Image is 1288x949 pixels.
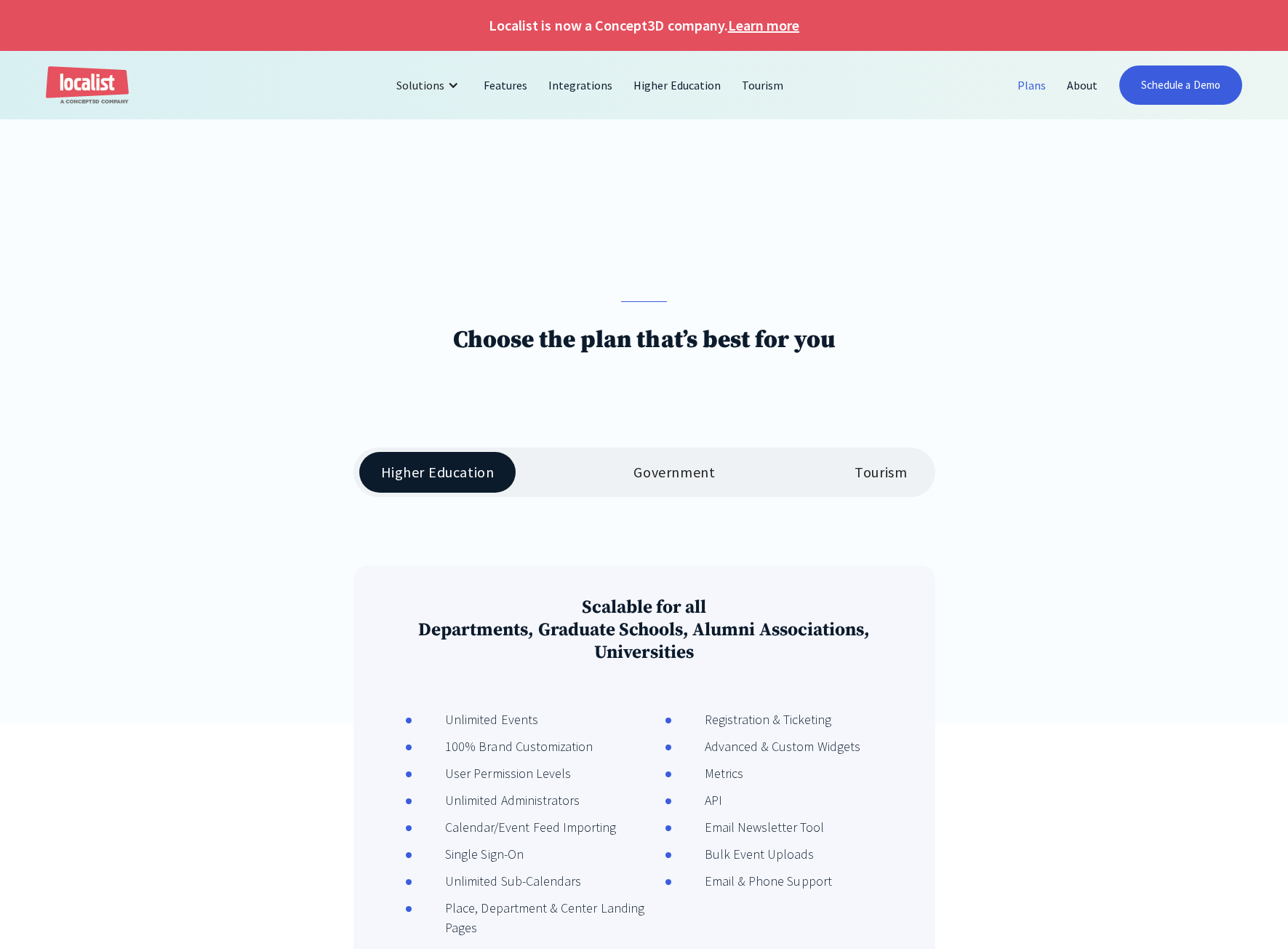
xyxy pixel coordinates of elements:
div: Government [633,464,715,481]
div: Registration & Ticketing [672,710,832,729]
a: Integrations [538,68,623,103]
div: Email & Phone Support [672,871,832,891]
a: home [46,66,129,105]
div: Unlimited Administrators [412,790,580,810]
div: Place, Department & Center Landing Pages [412,898,652,937]
a: About [1057,68,1108,103]
h1: Choose the plan that’s best for you [453,325,836,355]
div: Single Sign-On [412,844,523,864]
div: Email Newsletter Tool [672,817,825,837]
div: 100% Brand Customization [412,736,593,756]
h3: Scalable for all Departments, Graduate Schools, Alumni Associations, Universities [376,596,912,664]
a: Learn more [728,15,799,36]
div: Higher Education [381,464,495,481]
a: Features [473,68,538,103]
a: Schedule a Demo [1119,65,1242,105]
div: Solutions [385,68,473,103]
div: Unlimited Sub-Calendars [412,871,581,891]
div: Calendar/Event Feed Importing [412,817,616,837]
div: Advanced & Custom Widgets [672,736,860,756]
div: Unlimited Events [412,710,538,729]
a: Higher Education [623,68,732,103]
div: Solutions [396,76,444,94]
div: API [672,790,722,810]
a: Plans [1007,68,1057,103]
div: User Permission Levels [412,763,571,783]
a: Tourism [732,68,794,103]
div: Tourism [855,464,907,481]
div: Bulk Event Uploads [672,844,815,864]
div: Metrics [672,763,743,783]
